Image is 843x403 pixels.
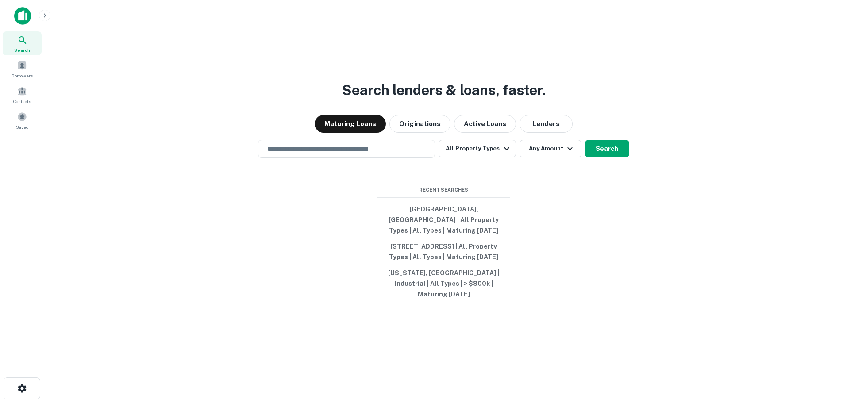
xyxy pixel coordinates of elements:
[13,98,31,105] span: Contacts
[3,83,42,107] a: Contacts
[520,140,581,157] button: Any Amount
[389,115,450,133] button: Originations
[342,80,546,101] h3: Search lenders & loans, faster.
[3,108,42,132] a: Saved
[3,31,42,55] a: Search
[14,7,31,25] img: capitalize-icon.png
[520,115,573,133] button: Lenders
[799,332,843,375] iframe: Chat Widget
[16,123,29,130] span: Saved
[377,201,510,238] button: [GEOGRAPHIC_DATA], [GEOGRAPHIC_DATA] | All Property Types | All Types | Maturing [DATE]
[377,186,510,194] span: Recent Searches
[439,140,516,157] button: All Property Types
[377,238,510,265] button: [STREET_ADDRESS] | All Property Types | All Types | Maturing [DATE]
[454,115,516,133] button: Active Loans
[14,46,30,54] span: Search
[585,140,629,157] button: Search
[377,265,510,302] button: [US_STATE], [GEOGRAPHIC_DATA] | Industrial | All Types | > $800k | Maturing [DATE]
[3,57,42,81] a: Borrowers
[315,115,386,133] button: Maturing Loans
[12,72,33,79] span: Borrowers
